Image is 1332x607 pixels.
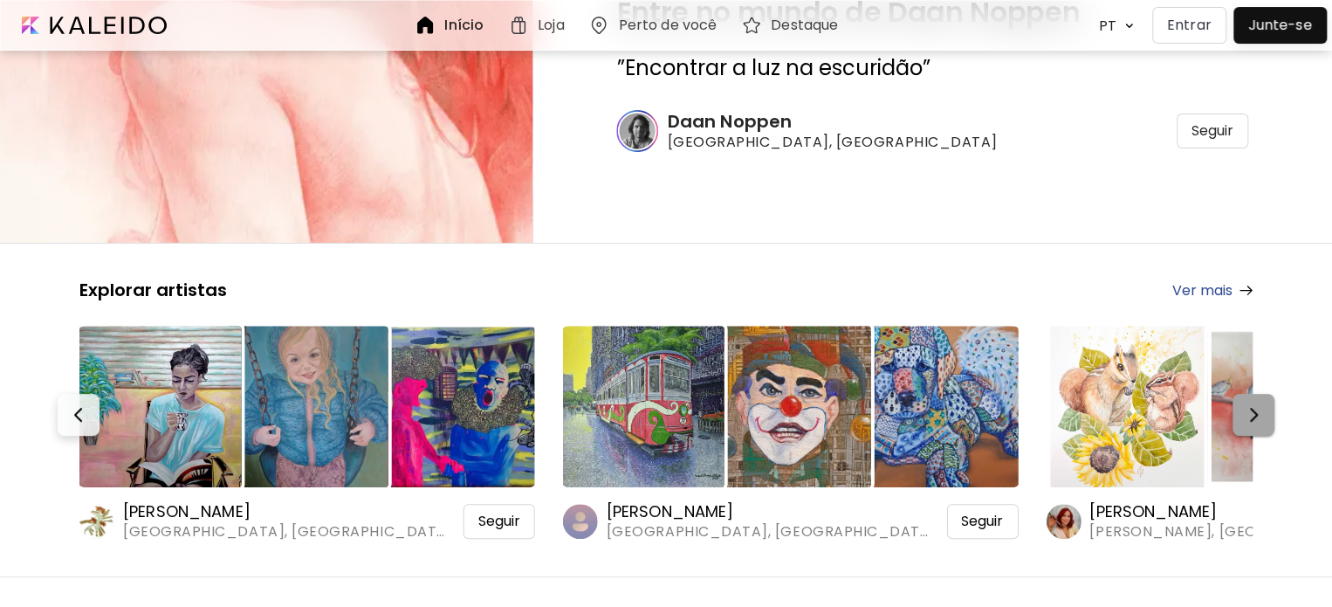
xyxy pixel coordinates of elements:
a: Ver mais [1172,279,1253,301]
span: [GEOGRAPHIC_DATA], [GEOGRAPHIC_DATA] [607,522,934,541]
img: https://cdn.kaleido.art/CDN/Artwork/91553/Thumbnail/large.webp?updated=400605 [1046,326,1207,487]
div: Seguir [1177,114,1248,148]
img: https://cdn.kaleido.art/CDN/Artwork/175363/Thumbnail/medium.webp?updated=777215 [710,326,871,487]
img: https://cdn.kaleido.art/CDN/Artwork/174535/Thumbnail/medium.webp?updated=774107 [226,326,388,487]
a: Início [415,15,491,36]
h6: Daan Noppen [667,110,997,133]
button: Prev-button [58,394,100,436]
img: arrow down [1120,17,1138,34]
h3: ” ” [616,54,1248,82]
h6: Loja [538,18,564,32]
button: Next-button [1232,394,1274,436]
a: Entrar [1152,7,1233,44]
h6: Início [444,18,484,32]
img: https://cdn.kaleido.art/CDN/Artwork/127050/Thumbnail/medium.webp?updated=569801 [373,326,534,487]
span: Seguir [961,513,1003,530]
a: https://cdn.kaleido.art/CDN/Artwork/175366/Thumbnail/large.webp?updated=777227https://cdn.kaleido... [79,322,535,541]
img: https://cdn.kaleido.art/CDN/Artwork/175364/Thumbnail/medium.webp?updated=777219 [856,326,1018,487]
img: https://cdn.kaleido.art/CDN/Artwork/175366/Thumbnail/large.webp?updated=777227 [79,326,241,487]
span: Encontrar a luz na escuridão [624,53,922,82]
h6: Destaque [771,18,838,32]
h6: Perto de você [618,18,717,32]
div: Seguir [463,504,535,539]
a: Daan Noppen[GEOGRAPHIC_DATA], [GEOGRAPHIC_DATA]Seguir [616,110,1248,152]
span: [GEOGRAPHIC_DATA], [GEOGRAPHIC_DATA] [123,522,450,541]
img: https://cdn.kaleido.art/CDN/Artwork/175357/Thumbnail/large.webp?updated=777186 [563,326,724,487]
div: PT [1089,10,1119,41]
img: Next-button [1243,404,1264,425]
img: Prev-button [68,404,89,425]
a: Perto de você [588,15,724,36]
a: https://cdn.kaleido.art/CDN/Artwork/175357/Thumbnail/large.webp?updated=777186https://cdn.kaleido... [563,322,1019,541]
h6: [PERSON_NAME] [607,501,934,522]
img: arrow-right [1239,286,1253,295]
span: Seguir [1191,122,1233,140]
a: Destaque [741,15,845,36]
h6: [PERSON_NAME] [123,501,450,522]
a: Junte-se [1233,7,1327,44]
span: Seguir [478,513,520,530]
a: Loja [508,15,571,36]
div: Seguir [946,504,1018,539]
button: Entrar [1152,7,1226,44]
h5: Explorar artistas [79,279,227,301]
p: Entrar [1167,15,1212,36]
span: [GEOGRAPHIC_DATA], [GEOGRAPHIC_DATA] [667,133,997,152]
